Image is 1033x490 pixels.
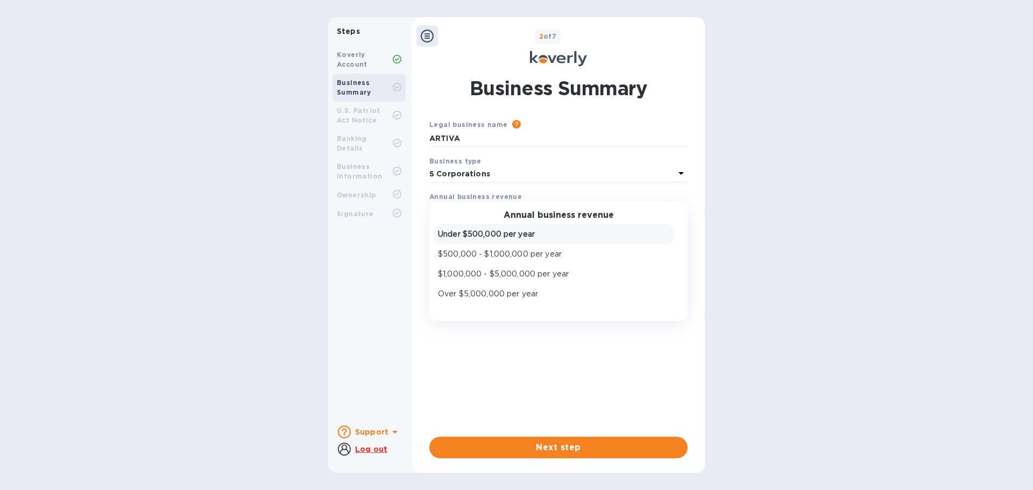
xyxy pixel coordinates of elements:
b: of 7 [539,32,557,40]
b: Koverly Account [337,51,367,68]
b: Signature [337,210,374,218]
p: $1,000,000 - $5,000,000 per year [438,268,670,280]
b: Banking Details [337,134,367,152]
span: 2 [539,32,543,40]
p: Select annual business revenue [429,204,546,215]
b: Business Information [337,162,382,180]
b: S Corporations [429,169,490,178]
span: Next step [438,441,679,454]
u: Log out [355,445,387,453]
h1: Business Summary [470,75,647,102]
b: Ownership [337,191,376,199]
b: Business Summary [337,79,371,96]
p: Over $5,000,000 per year [438,288,670,300]
b: Support [355,428,388,436]
b: Steps [337,27,360,35]
b: Business type [429,157,481,165]
h3: Annual business revenue [504,210,614,221]
p: $500,000 - $1,000,000 per year [438,248,670,260]
b: Legal business name [429,120,508,129]
button: Next step [429,437,688,458]
b: U.S. Patriot Act Notice [337,106,380,124]
input: Enter legal business name [429,131,688,147]
b: Annual business revenue [429,193,522,201]
p: Under $500,000 per year [438,229,670,240]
